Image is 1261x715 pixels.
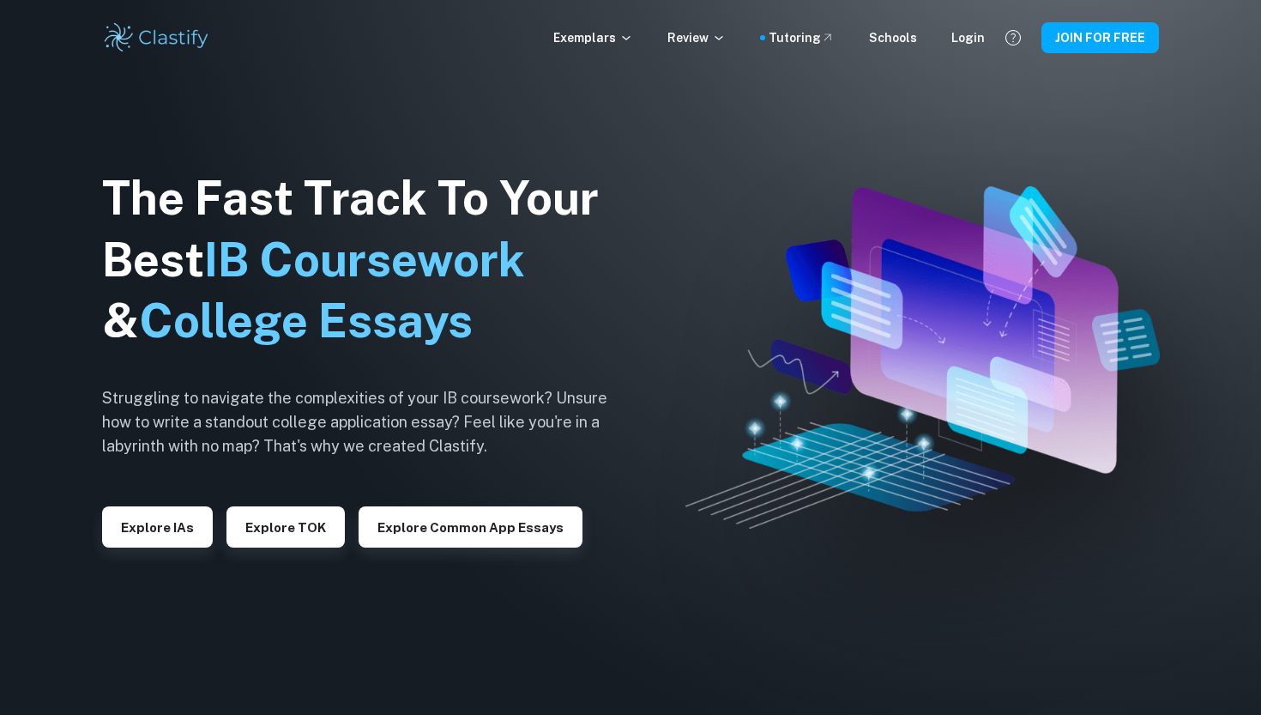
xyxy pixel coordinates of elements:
button: JOIN FOR FREE [1041,22,1159,53]
img: Clastify logo [102,21,211,55]
h6: Struggling to navigate the complexities of your IB coursework? Unsure how to write a standout col... [102,386,634,458]
a: Tutoring [769,28,835,47]
span: College Essays [139,294,473,348]
a: Login [951,28,985,47]
span: IB Coursework [204,233,525,287]
p: Exemplars [553,28,633,47]
a: Schools [869,28,917,47]
button: Explore TOK [226,506,345,548]
h1: The Fast Track To Your Best & [102,167,634,353]
a: Explore Common App essays [359,518,582,535]
a: Explore TOK [226,518,345,535]
button: Explore Common App essays [359,506,582,548]
img: Clastify hero [685,186,1160,530]
button: Explore IAs [102,506,213,548]
a: Explore IAs [102,518,213,535]
p: Review [667,28,726,47]
button: Help and Feedback [999,23,1028,52]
